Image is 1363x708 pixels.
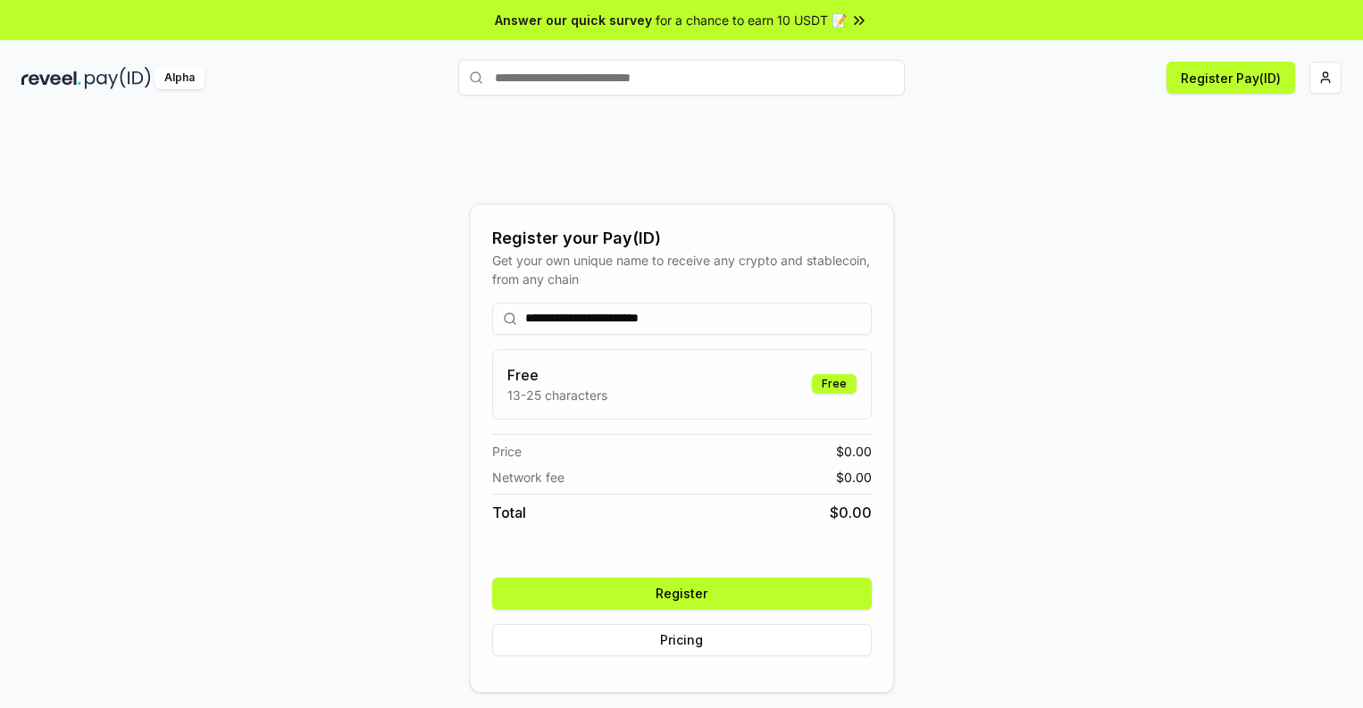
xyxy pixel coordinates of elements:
[492,578,872,610] button: Register
[85,67,151,89] img: pay_id
[656,11,847,29] span: for a chance to earn 10 USDT 📝
[836,468,872,487] span: $ 0.00
[812,374,857,394] div: Free
[492,251,872,288] div: Get your own unique name to receive any crypto and stablecoin, from any chain
[507,386,607,404] p: 13-25 characters
[492,442,522,461] span: Price
[155,67,205,89] div: Alpha
[492,502,526,523] span: Total
[492,624,872,656] button: Pricing
[507,364,607,386] h3: Free
[492,468,564,487] span: Network fee
[1166,62,1295,94] button: Register Pay(ID)
[830,502,872,523] span: $ 0.00
[495,11,652,29] span: Answer our quick survey
[492,226,872,251] div: Register your Pay(ID)
[836,442,872,461] span: $ 0.00
[21,67,81,89] img: reveel_dark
